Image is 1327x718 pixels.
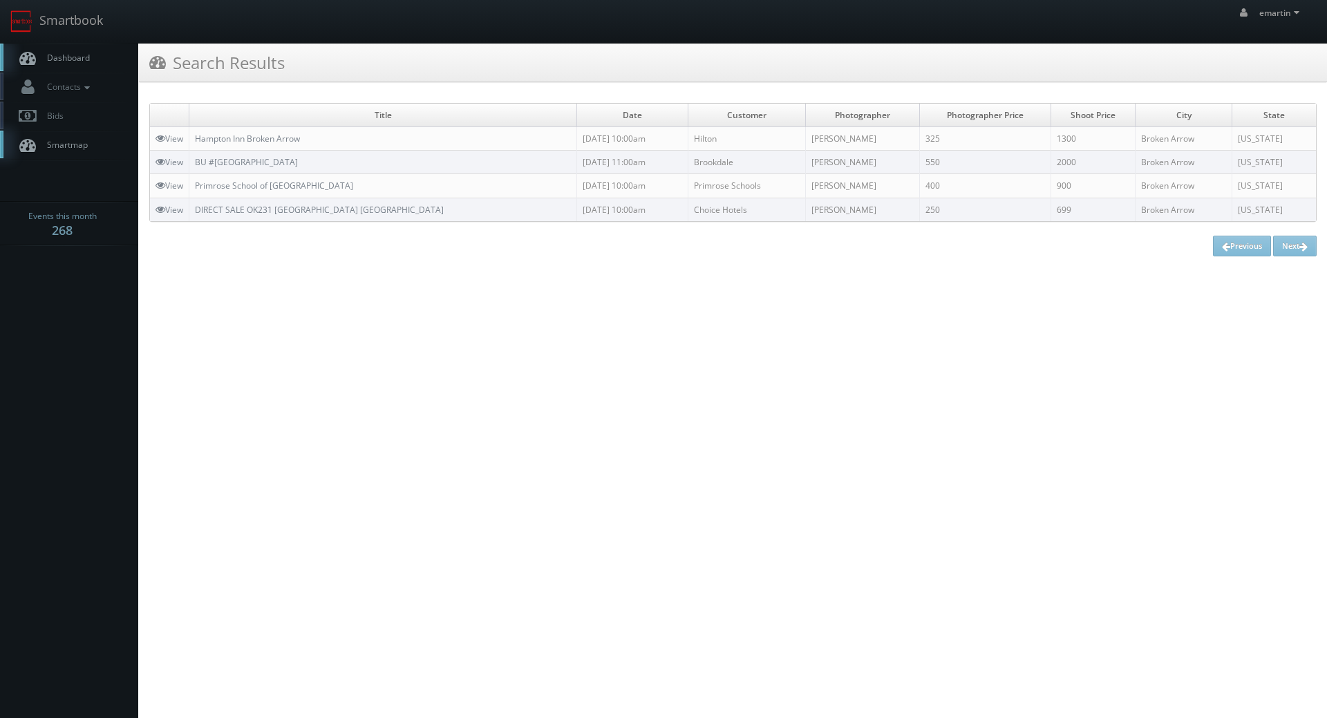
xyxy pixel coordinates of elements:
td: [PERSON_NAME] [805,151,919,174]
td: [DATE] 10:00am [577,174,688,198]
td: Primrose Schools [688,174,805,198]
td: [PERSON_NAME] [805,174,919,198]
a: DIRECT SALE OK231 [GEOGRAPHIC_DATA] [GEOGRAPHIC_DATA] [195,204,444,216]
td: Brookdale [688,151,805,174]
td: [US_STATE] [1232,151,1316,174]
a: Hampton Inn Broken Arrow [195,133,300,144]
a: View [156,204,183,216]
td: Broken Arrow [1136,127,1232,151]
a: View [156,133,183,144]
td: Choice Hotels [688,198,805,221]
td: [DATE] 11:00am [577,151,688,174]
td: 699 [1051,198,1136,221]
td: [DATE] 10:00am [577,198,688,221]
td: State [1232,104,1316,127]
td: [PERSON_NAME] [805,127,919,151]
img: smartbook-logo.png [10,10,32,32]
span: Bids [40,110,64,122]
a: Primrose School of [GEOGRAPHIC_DATA] [195,180,353,191]
td: Broken Arrow [1136,174,1232,198]
td: 1300 [1051,127,1136,151]
td: [US_STATE] [1232,198,1316,221]
h3: Search Results [149,50,285,75]
span: Dashboard [40,52,90,64]
td: Date [577,104,688,127]
td: Photographer Price [919,104,1051,127]
td: 400 [919,174,1051,198]
td: [PERSON_NAME] [805,198,919,221]
td: [DATE] 10:00am [577,127,688,151]
td: Hilton [688,127,805,151]
span: Events this month [28,209,97,223]
span: Contacts [40,81,93,93]
strong: 268 [52,222,73,238]
td: Customer [688,104,805,127]
a: View [156,156,183,168]
a: BU #[GEOGRAPHIC_DATA] [195,156,298,168]
td: Broken Arrow [1136,198,1232,221]
td: 250 [919,198,1051,221]
td: 550 [919,151,1051,174]
span: Smartmap [40,139,88,151]
td: 900 [1051,174,1136,198]
td: Title [189,104,577,127]
td: City [1136,104,1232,127]
td: 2000 [1051,151,1136,174]
a: View [156,180,183,191]
td: [US_STATE] [1232,127,1316,151]
td: Photographer [805,104,919,127]
td: 325 [919,127,1051,151]
td: Broken Arrow [1136,151,1232,174]
td: [US_STATE] [1232,174,1316,198]
span: emartin [1259,7,1304,19]
td: Shoot Price [1051,104,1136,127]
